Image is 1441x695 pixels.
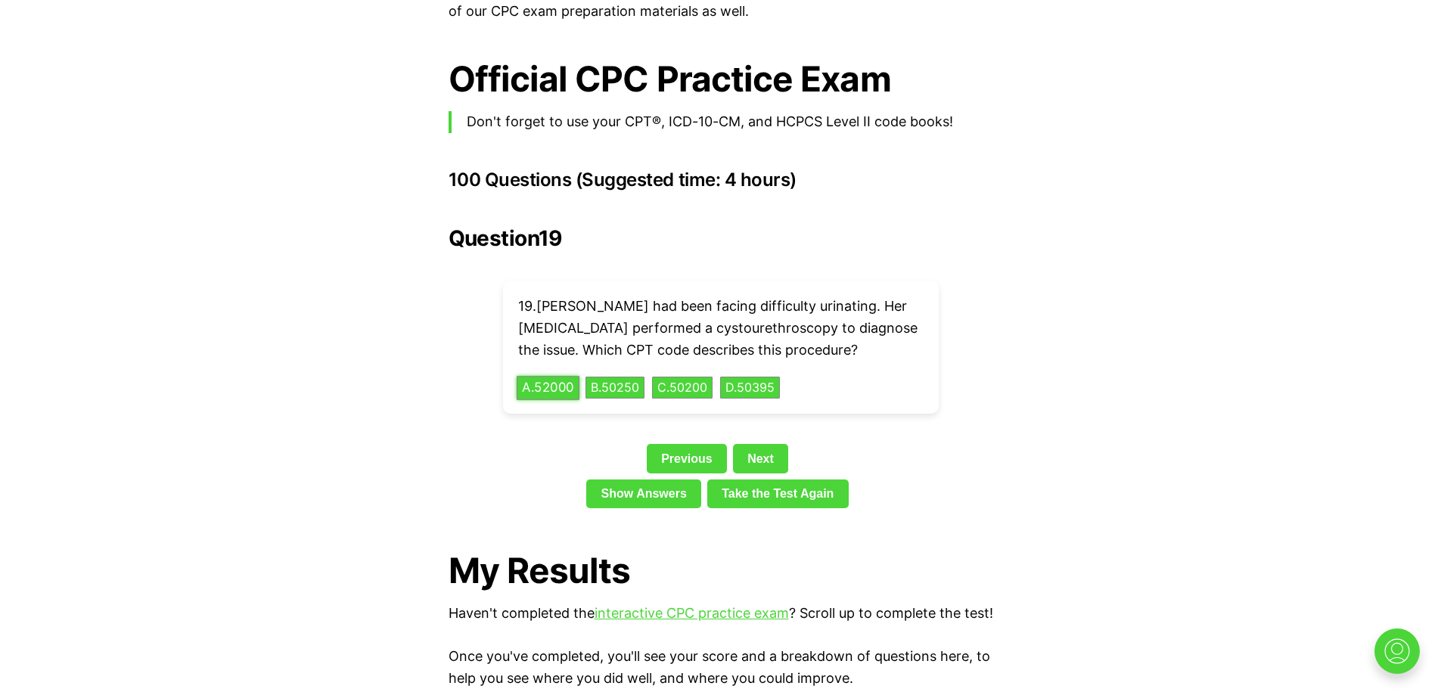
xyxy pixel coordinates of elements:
[586,479,701,508] a: Show Answers
[449,551,993,591] h1: My Results
[449,111,993,133] blockquote: Don't forget to use your CPT®, ICD-10-CM, and HCPCS Level II code books!
[652,377,713,399] button: C.50200
[449,169,993,191] h3: 100 Questions (Suggested time: 4 hours)
[707,479,849,508] a: Take the Test Again
[595,605,789,621] a: interactive CPC practice exam
[518,296,924,361] p: 19 . [PERSON_NAME] had been facing difficulty urinating. Her [MEDICAL_DATA] performed a cystouret...
[720,377,780,399] button: D.50395
[733,444,788,473] a: Next
[1362,621,1441,695] iframe: portal-trigger
[647,444,727,473] a: Previous
[517,376,579,399] button: A.52000
[585,377,644,399] button: B.50250
[449,59,993,99] h1: Official CPC Practice Exam
[449,226,993,250] h2: Question 19
[449,646,993,690] p: Once you've completed, you'll see your score and a breakdown of questions here, to help you see w...
[449,603,993,625] p: Haven't completed the ? Scroll up to complete the test!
